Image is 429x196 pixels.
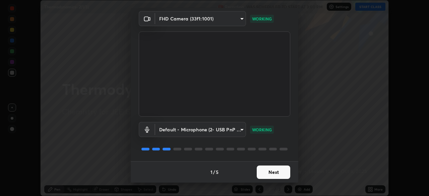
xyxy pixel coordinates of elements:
p: WORKING [252,127,272,133]
h4: 5 [216,169,219,176]
div: FHD Camera (33f1:1001) [155,122,246,137]
button: Next [257,166,290,179]
p: WORKING [252,16,272,22]
h4: 1 [210,169,212,176]
h4: / [213,169,215,176]
div: FHD Camera (33f1:1001) [155,11,246,26]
